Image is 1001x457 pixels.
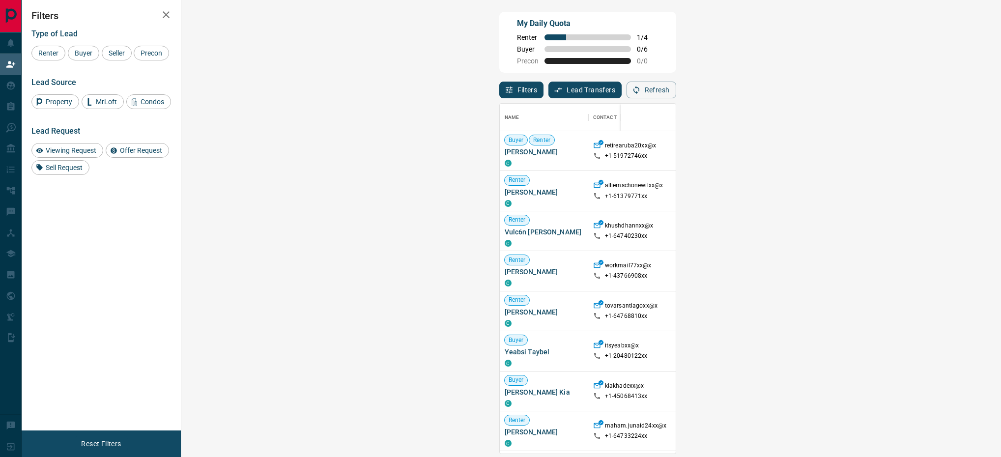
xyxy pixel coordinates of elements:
[637,57,658,65] span: 0 / 0
[548,82,622,98] button: Lead Transfers
[106,143,169,158] div: Offer Request
[505,320,512,327] div: condos.ca
[627,82,676,98] button: Refresh
[505,240,512,247] div: condos.ca
[605,392,648,400] p: +1- 45068413xx
[71,49,96,57] span: Buyer
[505,216,530,224] span: Renter
[31,143,103,158] div: Viewing Request
[605,422,666,432] p: maham.junaid24xx@x
[605,432,648,440] p: +1- 64733224xx
[82,94,124,109] div: MrLoft
[68,46,99,60] div: Buyer
[137,98,168,106] span: Condos
[505,104,519,131] div: Name
[605,222,654,232] p: khushdhannxx@x
[505,376,528,384] span: Buyer
[505,427,583,437] span: [PERSON_NAME]
[505,440,512,447] div: condos.ca
[31,94,79,109] div: Property
[31,78,76,87] span: Lead Source
[137,49,166,57] span: Precon
[605,142,656,152] p: retirearuba20xx@x
[605,342,639,352] p: itsyeabxx@x
[505,307,583,317] span: [PERSON_NAME]
[505,227,583,237] span: Vulc6n [PERSON_NAME]
[517,57,539,65] span: Precon
[505,347,583,357] span: Yeabsi Taybel
[505,147,583,157] span: [PERSON_NAME]
[505,400,512,407] div: condos.ca
[605,181,663,192] p: alliemschonewilxx@x
[75,435,127,452] button: Reset Filters
[505,176,530,184] span: Renter
[134,46,169,60] div: Precon
[605,382,644,392] p: kiakhadexx@x
[505,336,528,344] span: Buyer
[505,296,530,304] span: Renter
[505,256,530,264] span: Renter
[605,152,648,160] p: +1- 51972746xx
[517,45,539,53] span: Buyer
[505,200,512,207] div: condos.ca
[42,98,76,106] span: Property
[116,146,166,154] span: Offer Request
[31,160,89,175] div: Sell Request
[102,46,132,60] div: Seller
[505,387,583,397] span: [PERSON_NAME] Kia
[499,82,544,98] button: Filters
[505,136,528,144] span: Buyer
[42,164,86,171] span: Sell Request
[637,33,658,41] span: 1 / 4
[42,146,100,154] span: Viewing Request
[593,104,617,131] div: Contact
[517,18,658,29] p: My Daily Quota
[31,46,65,60] div: Renter
[92,98,120,106] span: MrLoft
[505,187,583,197] span: [PERSON_NAME]
[637,45,658,53] span: 0 / 6
[505,360,512,367] div: condos.ca
[605,232,648,240] p: +1- 64740230xx
[505,416,530,425] span: Renter
[505,267,583,277] span: [PERSON_NAME]
[126,94,171,109] div: Condos
[31,126,80,136] span: Lead Request
[105,49,128,57] span: Seller
[605,192,648,200] p: +1- 61379771xx
[529,136,554,144] span: Renter
[505,160,512,167] div: condos.ca
[31,29,78,38] span: Type of Lead
[35,49,62,57] span: Renter
[605,312,648,320] p: +1- 64768810xx
[605,261,652,272] p: workmail77xx@x
[505,280,512,286] div: condos.ca
[605,272,648,280] p: +1- 43766908xx
[605,352,648,360] p: +1- 20480122xx
[31,10,171,22] h2: Filters
[500,104,588,131] div: Name
[605,302,658,312] p: tovarsantiagoxx@x
[517,33,539,41] span: Renter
